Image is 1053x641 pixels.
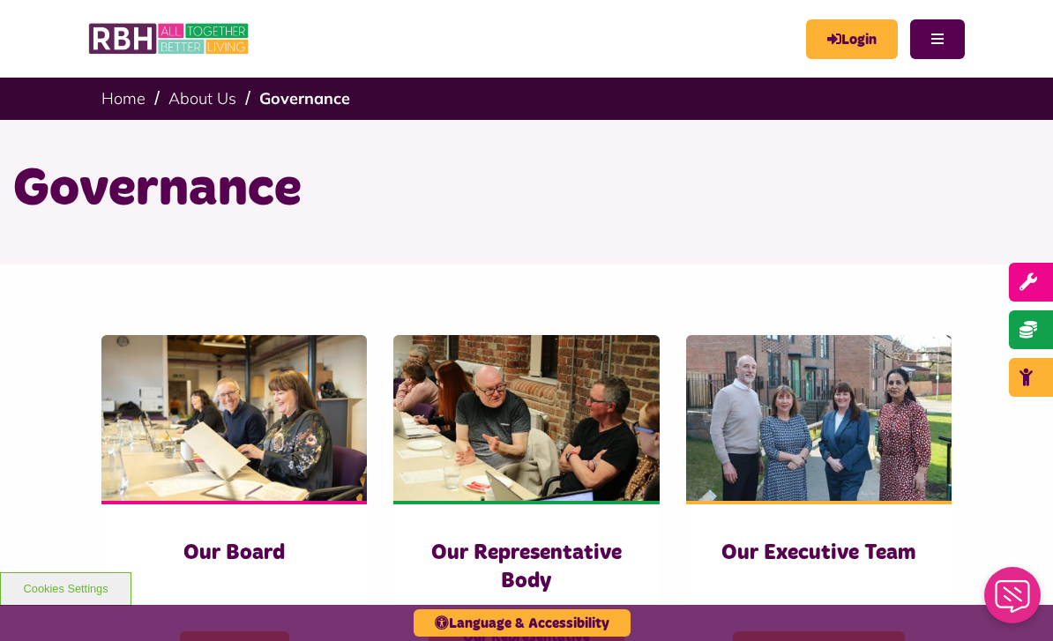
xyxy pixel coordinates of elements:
h3: Our Board [137,540,332,567]
a: Home [101,88,146,108]
a: MyRBH [806,19,898,59]
img: Rep Body [393,335,659,501]
a: Governance [259,88,350,108]
h3: Our Executive Team [721,540,916,567]
img: RBH Executive Team [686,335,952,501]
iframe: Netcall Web Assistant for live chat [974,562,1053,641]
button: Language & Accessibility [414,609,631,637]
a: About Us [168,88,236,108]
h1: Governance [13,155,1040,224]
img: RBH Board 1 [101,335,367,501]
img: RBH [88,18,251,60]
button: Navigation [910,19,965,59]
h3: Our Representative Body [429,540,624,594]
